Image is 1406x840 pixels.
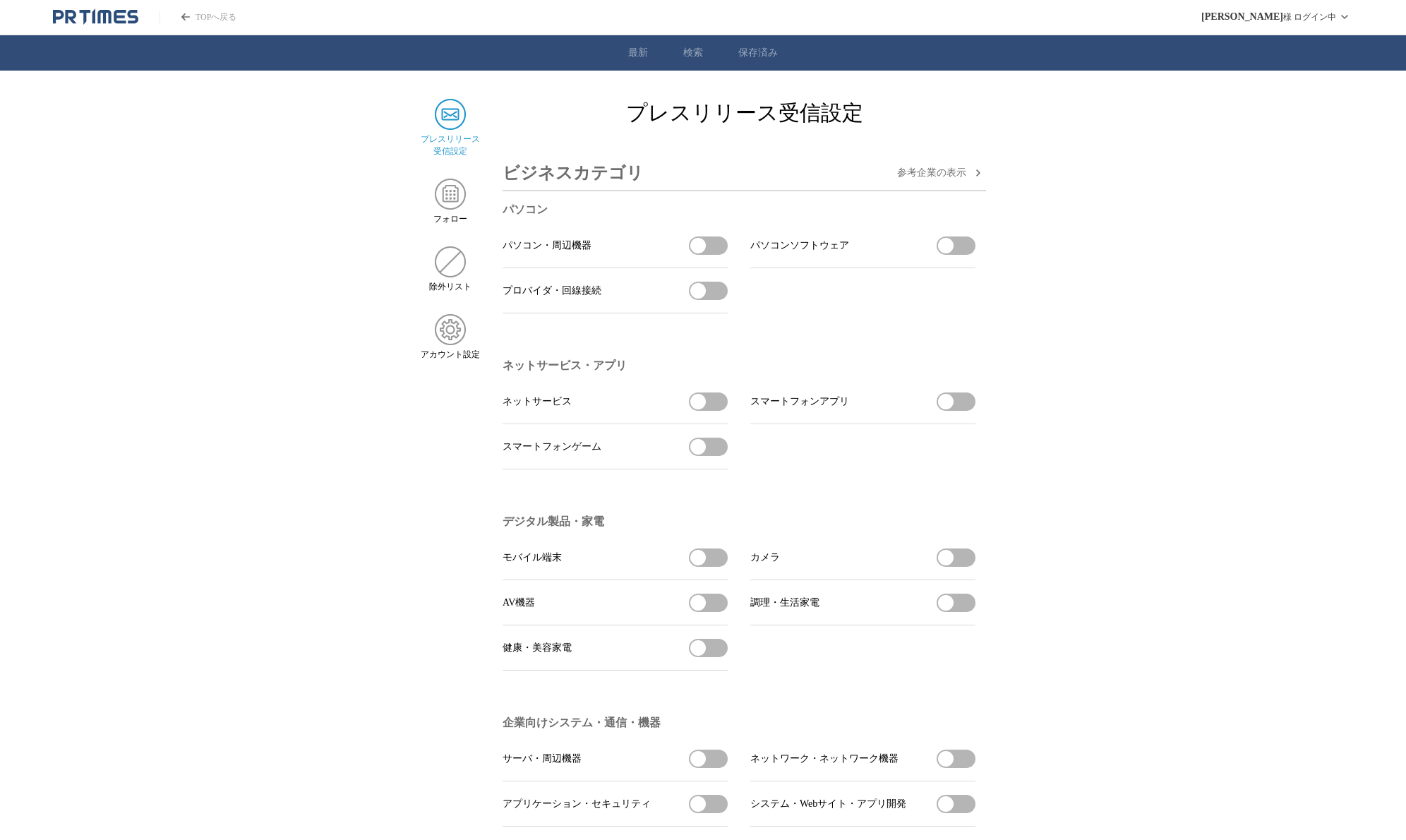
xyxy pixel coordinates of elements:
[435,179,466,210] img: フォロー
[897,164,986,181] button: 参考企業の表示
[503,716,975,731] h3: 企業向けシステム・通信・機器
[503,359,975,373] h3: ネットサービス・アプリ
[53,8,138,25] a: PR TIMESのトップページはこちら
[1201,11,1283,23] span: [PERSON_NAME]
[750,551,780,564] span: カメラ
[433,213,467,225] span: フォロー
[503,515,975,529] h3: デジタル製品・家電
[420,246,480,293] a: 除外リスト除外リスト
[503,99,986,128] h2: プレスリリース受信設定
[420,179,480,225] a: フォローフォロー
[503,596,535,609] span: AV機器
[750,239,849,252] span: パソコンソフトウェア
[420,314,480,361] a: アカウント設定アカウント設定
[503,551,562,564] span: モバイル端末
[503,752,582,765] span: サーバ・周辺機器
[435,246,466,277] img: 除外リスト
[503,798,651,810] span: アプリケーション・セキュリティ
[503,156,644,190] h3: ビジネスカテゴリ
[421,133,480,157] span: プレスリリース 受信設定
[503,642,572,654] span: 健康・美容家電
[429,281,471,293] span: 除外リスト
[160,11,236,23] a: PR TIMESのトップページはこちら
[503,395,572,408] span: ネットサービス
[897,167,966,179] span: 参考企業の 表示
[420,99,480,157] a: プレスリリース 受信設定プレスリリース 受信設定
[421,349,480,361] span: アカウント設定
[503,284,601,297] span: プロバイダ・回線接続
[750,752,899,765] span: ネットワーク・ネットワーク機器
[750,596,819,609] span: 調理・生活家電
[435,314,466,345] img: アカウント設定
[750,395,849,408] span: スマートフォンアプリ
[503,203,975,217] h3: パソコン
[503,440,601,453] span: スマートフォンゲーム
[503,239,591,252] span: パソコン・周辺機器
[435,99,466,130] img: プレスリリース 受信設定
[750,798,906,810] span: システム・Webサイト・アプリ開発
